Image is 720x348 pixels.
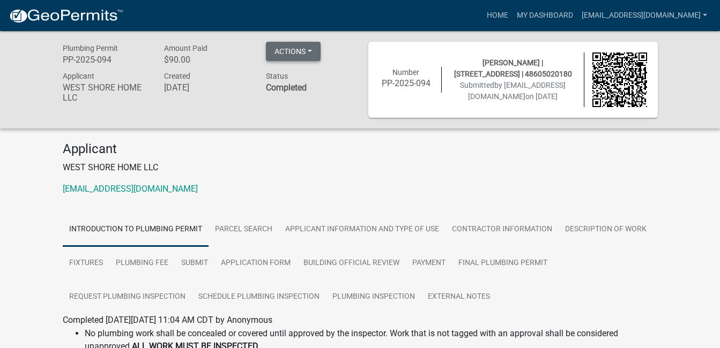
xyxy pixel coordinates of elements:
[468,81,566,101] span: by [EMAIL_ADDRESS][DOMAIN_NAME]
[164,55,250,65] h6: $90.00
[63,55,149,65] h6: PP-2025-094
[392,68,419,77] span: Number
[63,315,272,325] span: Completed [DATE][DATE] 11:04 AM CDT by Anonymous
[209,213,279,247] a: Parcel search
[175,246,214,281] a: Submit
[164,82,250,93] h6: [DATE]
[266,82,307,93] strong: Completed
[63,82,149,103] h6: WEST SHORE HOME LLC
[164,72,190,80] span: Created
[454,58,572,78] span: [PERSON_NAME] | [STREET_ADDRESS] | 48605020180
[63,213,209,247] a: Introduction to Plumbing Permit
[460,81,566,101] span: Submitted on [DATE]
[577,5,711,26] a: [EMAIL_ADDRESS][DOMAIN_NAME]
[559,213,653,247] a: Description of Work
[63,161,658,174] p: WEST SHORE HOME LLC
[266,72,288,80] span: Status
[63,246,109,281] a: Fixtures
[63,141,658,157] h4: Applicant
[446,213,559,247] a: Contractor Information
[406,246,452,281] a: Payment
[513,5,577,26] a: My Dashboard
[192,280,326,314] a: Schedule Plumbing Inspection
[63,44,118,52] span: Plumbing Permit
[326,280,421,314] a: Plumbing Inspection
[592,52,647,107] img: QR code
[297,246,406,281] a: Building Official Review
[483,5,513,26] a: Home
[421,280,496,314] a: External Notes
[214,246,297,281] a: Application Form
[379,78,434,88] h6: PP-2025-094
[63,280,192,314] a: Request Plumbing Inspection
[63,184,198,194] a: [EMAIL_ADDRESS][DOMAIN_NAME]
[279,213,446,247] a: Applicant Information and Type of Use
[109,246,175,281] a: Plumbing Fee
[164,44,207,52] span: Amount Paid
[266,42,321,61] button: Actions
[452,246,554,281] a: Final Plumbing Permit
[63,72,94,80] span: Applicant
